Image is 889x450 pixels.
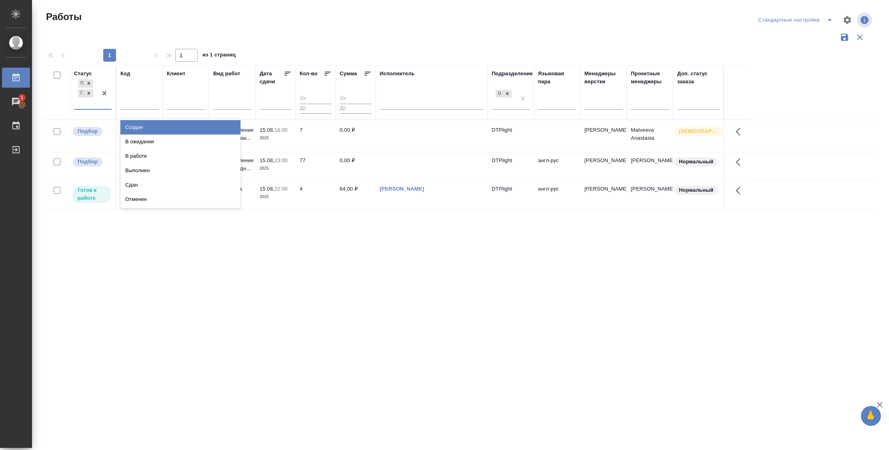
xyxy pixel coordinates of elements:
[488,181,534,209] td: DTPlight
[340,104,372,114] input: До
[857,12,874,28] span: Посмотреть информацию
[213,70,240,78] div: Вид работ
[274,186,288,192] p: 22:00
[260,186,274,192] p: 15.08,
[77,78,94,88] div: Подбор, Готов к работе
[78,89,84,98] div: Готов к работе
[300,94,332,104] input: От
[380,186,424,192] a: [PERSON_NAME]
[864,408,878,424] span: 🙏
[336,122,376,150] td: 0,00 ₽
[488,153,534,181] td: DTPlight
[77,88,94,98] div: Подбор, Готов к работе
[679,158,713,166] p: Нормальный
[336,153,376,181] td: 0,00 ₽
[120,135,240,149] div: В ожидании
[340,70,357,78] div: Сумма
[260,134,292,142] p: 2025
[340,94,372,104] input: От
[679,186,713,194] p: Нормальный
[44,10,82,23] span: Работы
[120,149,240,163] div: В работе
[495,89,513,99] div: DTPlight
[380,70,415,78] div: Исполнитель
[296,122,336,150] td: 7
[213,157,252,173] p: Восстановление макета средн...
[16,94,28,102] span: 1
[167,70,185,78] div: Клиент
[260,165,292,173] p: 2025
[837,30,852,45] button: Сохранить фильтры
[74,70,92,78] div: Статус
[120,163,240,178] div: Выполнен
[78,127,98,135] p: Подбор
[260,157,274,163] p: 15.08,
[213,126,252,142] p: Восстановление сложного мак...
[120,120,240,135] div: Создан
[731,122,750,141] button: Здесь прячутся важные кнопки
[78,79,84,88] div: Подбор
[296,181,336,209] td: 4
[585,70,623,86] div: Менеджеры верстки
[492,70,533,78] div: Подразделение
[274,157,288,163] p: 23:00
[627,181,673,209] td: [PERSON_NAME]
[534,153,581,181] td: англ-рус
[585,157,623,165] p: [PERSON_NAME]
[300,104,332,114] input: До
[296,153,336,181] td: 77
[852,30,867,45] button: Сбросить фильтры
[300,70,318,78] div: Кол-во
[120,192,240,207] div: Отменен
[2,92,30,112] a: 1
[627,153,673,181] td: [PERSON_NAME]
[274,127,288,133] p: 16:00
[756,14,838,26] div: split button
[534,181,581,209] td: англ-рус
[585,185,623,193] p: [PERSON_NAME]
[631,70,669,86] div: Проектные менеджеры
[838,10,857,30] span: Настроить таблицу
[731,181,750,200] button: Здесь прячутся важные кнопки
[72,185,112,204] div: Исполнитель может приступить к работе
[120,70,130,78] div: Код
[585,126,623,134] p: [PERSON_NAME]
[538,70,577,86] div: Языковая пара
[78,186,106,202] p: Готов к работе
[72,126,112,137] div: Можно подбирать исполнителей
[260,70,284,86] div: Дата сдачи
[496,90,503,98] div: DTPlight
[72,157,112,167] div: Можно подбирать исполнителей
[731,153,750,172] button: Здесь прячутся важные кнопки
[679,127,719,135] p: [DEMOGRAPHIC_DATA]
[861,406,881,426] button: 🙏
[202,50,236,62] span: из 1 страниц
[677,70,719,86] div: Доп. статус заказа
[78,158,98,166] p: Подбор
[120,178,240,192] div: Сдан
[336,181,376,209] td: 64,00 ₽
[260,127,274,133] p: 15.08,
[627,122,673,150] td: Matveeva Anastasia
[260,193,292,201] p: 2025
[488,122,534,150] td: DTPlight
